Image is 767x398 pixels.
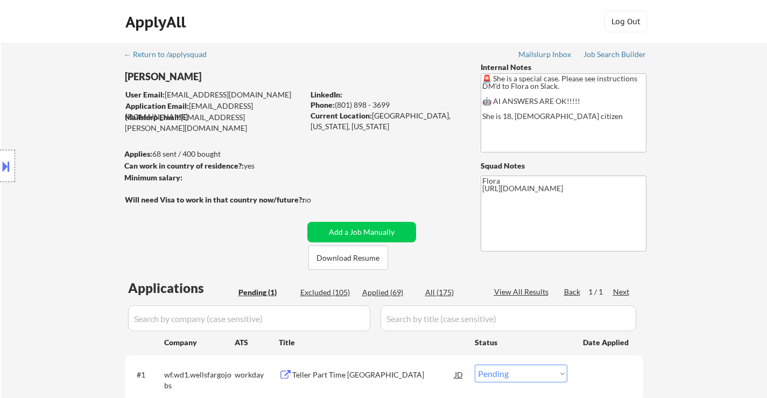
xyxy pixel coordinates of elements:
div: ← Return to /applysquad [124,51,217,58]
a: ← Return to /applysquad [124,50,217,61]
div: All (175) [425,287,479,298]
div: Back [564,287,581,297]
div: Applications [128,282,235,295]
div: Pending (1) [238,287,292,298]
strong: Phone: [311,100,335,109]
div: [EMAIL_ADDRESS][DOMAIN_NAME] [125,101,304,122]
div: Title [279,337,465,348]
div: Teller Part Time [GEOGRAPHIC_DATA] [292,369,455,380]
div: Job Search Builder [583,51,646,58]
button: Download Resume [308,246,388,270]
div: #1 [137,369,156,380]
div: ATS [235,337,279,348]
div: 68 sent / 400 bought [124,149,304,159]
div: Date Applied [583,337,630,348]
div: yes [124,160,300,171]
div: Next [613,287,630,297]
div: Mailslurp Inbox [518,51,572,58]
div: [EMAIL_ADDRESS][PERSON_NAME][DOMAIN_NAME] [125,112,304,133]
button: Log Out [604,11,648,32]
a: Job Search Builder [583,50,646,61]
div: Squad Notes [481,160,646,171]
div: 1 / 1 [588,287,613,297]
div: View All Results [494,287,552,297]
div: Applied (69) [362,287,416,298]
div: JD [454,365,465,384]
div: Company [164,337,235,348]
div: Status [475,332,567,352]
strong: Current Location: [311,111,372,120]
div: [EMAIL_ADDRESS][DOMAIN_NAME] [125,89,304,100]
div: Excluded (105) [300,287,354,298]
button: Add a Job Manually [307,222,416,242]
div: [PERSON_NAME] [125,70,346,83]
input: Search by company (case sensitive) [128,305,370,331]
strong: LinkedIn: [311,90,342,99]
div: Internal Notes [481,62,646,73]
strong: Will need Visa to work in that country now/future?: [125,195,304,204]
div: [GEOGRAPHIC_DATA], [US_STATE], [US_STATE] [311,110,463,131]
div: workday [235,369,279,380]
div: (801) 898 - 3699 [311,100,463,110]
div: wf.wd1.wellsfargojobs [164,369,235,390]
div: ApplyAll [125,13,189,31]
input: Search by title (case sensitive) [381,305,636,331]
div: no [302,194,333,205]
a: Mailslurp Inbox [518,50,572,61]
